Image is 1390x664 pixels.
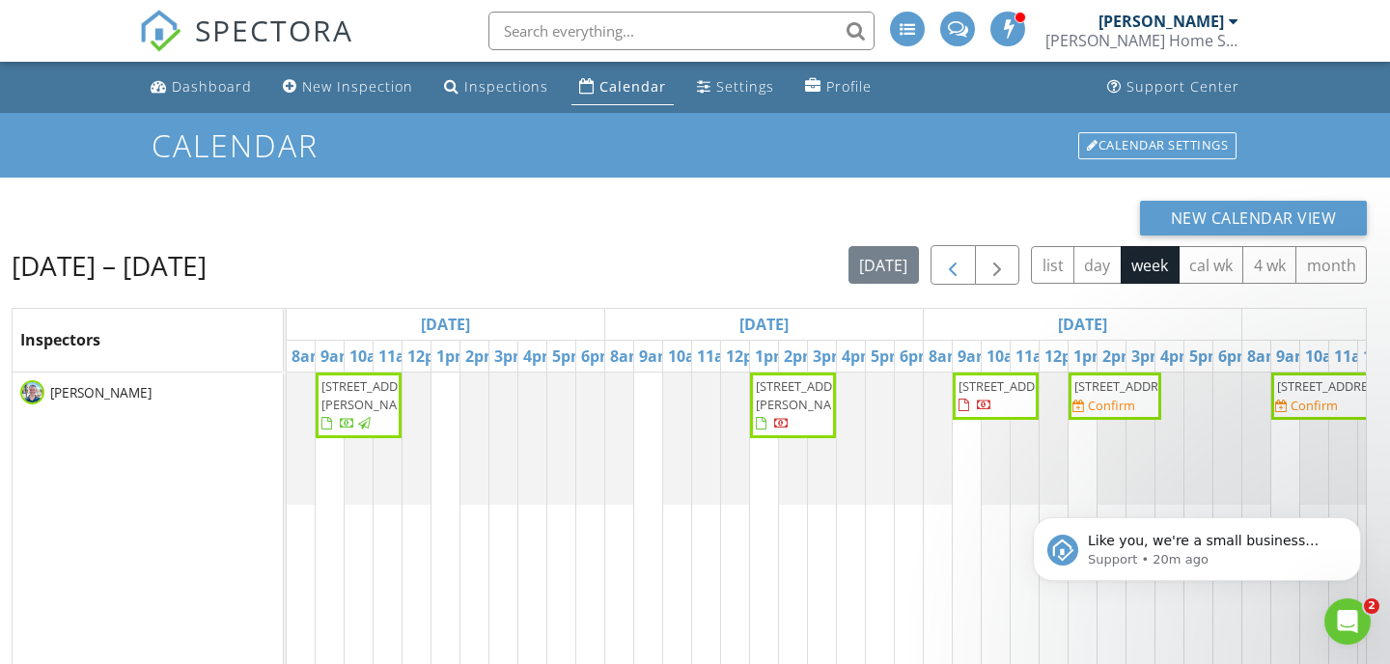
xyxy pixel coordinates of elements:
[436,69,556,105] a: Inspections
[1242,341,1286,372] a: 8am
[1140,201,1368,235] button: New Calendar View
[1184,341,1228,372] a: 5pm
[895,341,938,372] a: 6pm
[403,341,455,372] a: 12pm
[848,246,919,284] button: [DATE]
[1329,341,1381,372] a: 11am
[488,12,875,50] input: Search everything...
[975,245,1020,285] button: Next
[797,69,879,105] a: Profile
[374,341,426,372] a: 11am
[321,377,430,413] span: [STREET_ADDRESS][PERSON_NAME]
[275,69,421,105] a: New Inspection
[416,309,475,340] a: Go to August 27, 2025
[599,77,666,96] div: Calendar
[808,341,851,372] a: 3pm
[195,10,353,50] span: SPECTORA
[1031,246,1074,284] button: list
[302,77,413,96] div: New Inspection
[1213,341,1257,372] a: 6pm
[837,341,880,372] a: 4pm
[1011,341,1063,372] a: 11am
[1098,341,1141,372] a: 2pm
[345,341,397,372] a: 10am
[1126,77,1239,96] div: Support Center
[1069,341,1112,372] a: 1pm
[1126,341,1170,372] a: 3pm
[143,69,260,105] a: Dashboard
[1076,130,1238,161] a: Calendar Settings
[1073,246,1122,284] button: day
[316,341,359,372] a: 9am
[1099,69,1247,105] a: Support Center
[287,341,330,372] a: 8am
[663,341,715,372] a: 10am
[779,341,822,372] a: 2pm
[1242,246,1296,284] button: 4 wk
[46,383,155,402] span: [PERSON_NAME]
[1078,132,1237,159] div: Calendar Settings
[1121,246,1180,284] button: week
[1295,246,1367,284] button: month
[1045,31,1238,50] div: Scott Home Services, LLC
[866,341,909,372] a: 5pm
[924,341,967,372] a: 8am
[20,380,44,404] img: matt_team_sq.jpg
[1088,398,1135,413] div: Confirm
[735,309,793,340] a: Go to August 28, 2025
[826,77,872,96] div: Profile
[1179,246,1244,284] button: cal wk
[1324,598,1371,645] iframe: Intercom live chat
[1053,309,1112,340] a: Go to August 29, 2025
[518,341,562,372] a: 4pm
[931,245,976,285] button: Previous
[692,341,744,372] a: 11am
[1074,377,1182,395] span: [STREET_ADDRESS]
[750,341,793,372] a: 1pm
[139,10,181,52] img: The Best Home Inspection Software - Spectora
[721,341,773,372] a: 12pm
[460,341,504,372] a: 2pm
[1364,598,1379,614] span: 2
[982,341,1034,372] a: 10am
[152,128,1238,162] h1: Calendar
[1291,398,1338,413] div: Confirm
[959,377,1067,395] span: [STREET_ADDRESS]
[605,341,649,372] a: 8am
[489,341,533,372] a: 3pm
[756,377,864,413] span: [STREET_ADDRESS][PERSON_NAME]
[139,26,353,67] a: SPECTORA
[464,77,548,96] div: Inspections
[689,69,782,105] a: Settings
[571,69,674,105] a: Calendar
[1277,377,1385,395] span: [STREET_ADDRESS]
[576,341,620,372] a: 6pm
[1155,341,1199,372] a: 4pm
[634,341,678,372] a: 9am
[1271,341,1315,372] a: 9am
[953,341,996,372] a: 9am
[431,341,475,372] a: 1pm
[12,246,207,285] h2: [DATE] – [DATE]
[1040,341,1092,372] a: 12pm
[547,341,591,372] a: 5pm
[1098,12,1224,31] div: [PERSON_NAME]
[172,77,252,96] div: Dashboard
[716,77,774,96] div: Settings
[1004,477,1390,612] iframe: Intercom notifications message
[20,329,100,350] span: Inspectors
[1300,341,1352,372] a: 10am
